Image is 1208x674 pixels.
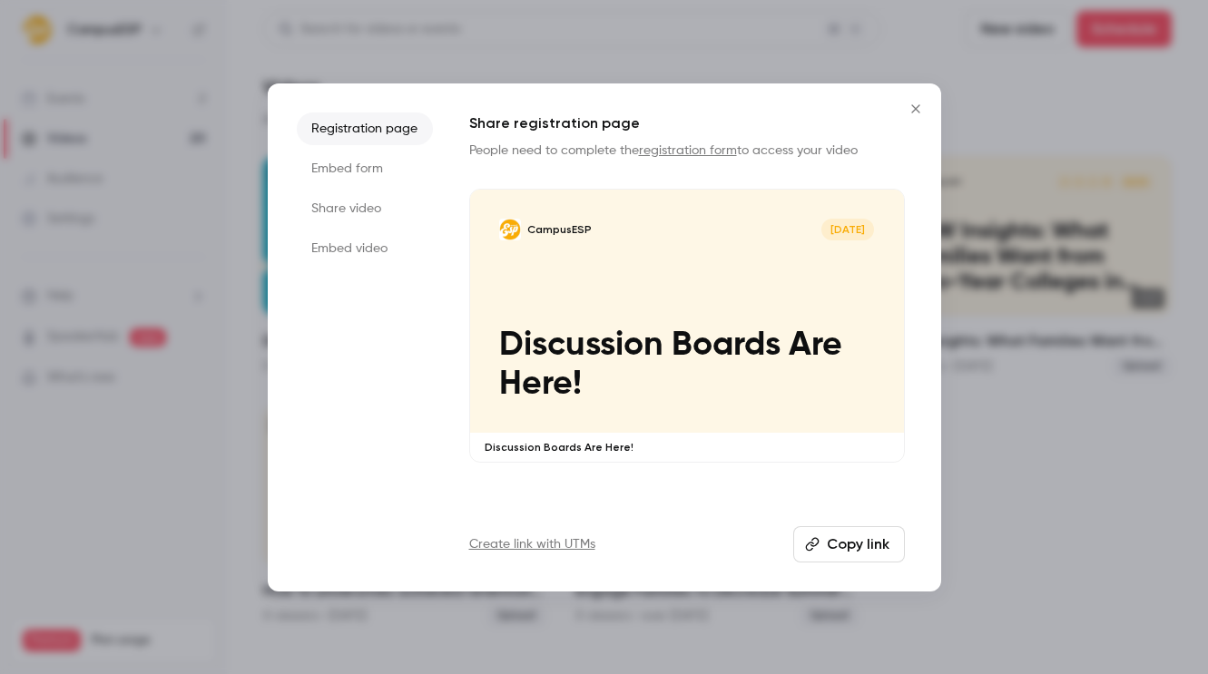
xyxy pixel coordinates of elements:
img: Discussion Boards Are Here! [499,219,521,240]
p: People need to complete the to access your video [469,142,905,160]
p: Discussion Boards Are Here! [485,440,889,454]
li: Embed video [297,232,433,265]
h1: Share registration page [469,112,905,134]
a: registration form [639,144,737,157]
p: CampusESP [527,222,592,237]
button: Copy link [793,526,905,562]
li: Share video [297,192,433,225]
li: Embed form [297,152,433,185]
a: Discussion Boards Are Here!CampusESP[DATE]Discussion Boards Are Here!Discussion Boards Are Here! [469,189,905,464]
span: [DATE] [821,219,875,240]
li: Registration page [297,112,433,145]
a: Create link with UTMs [469,535,595,553]
p: Discussion Boards Are Here! [499,326,875,405]
button: Close [898,91,934,127]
